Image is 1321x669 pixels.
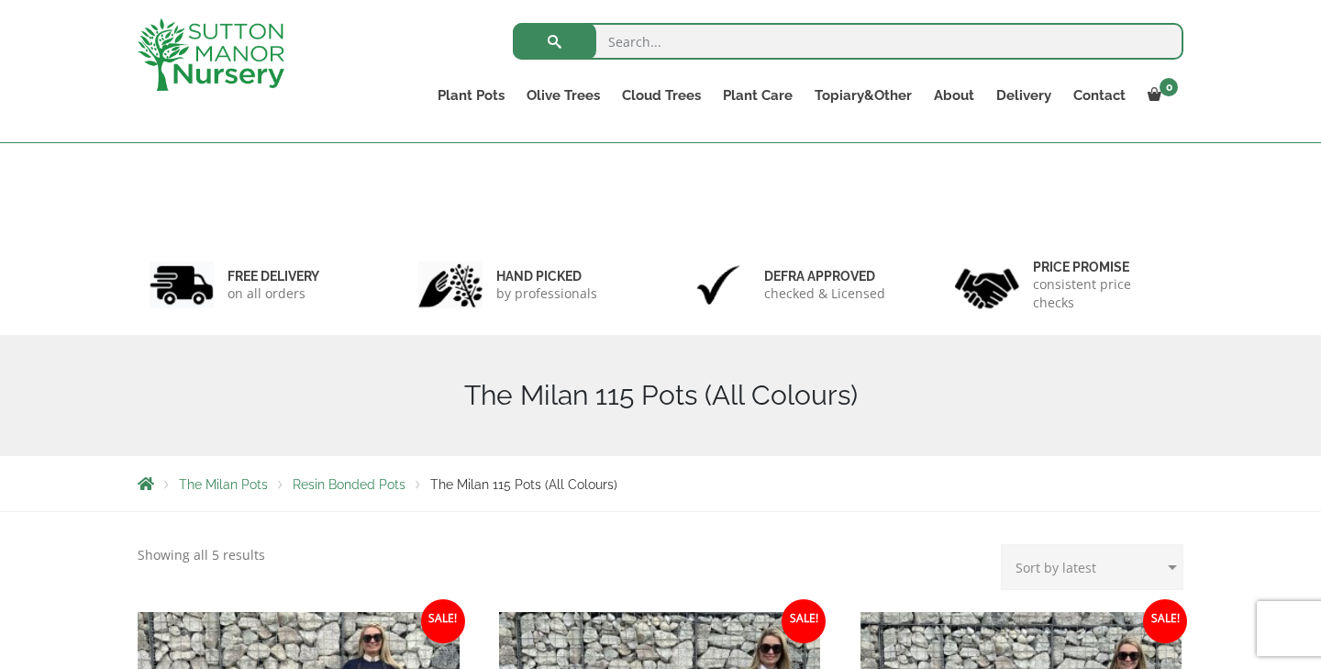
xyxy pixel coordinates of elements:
[764,284,885,303] p: checked & Licensed
[1033,259,1172,275] h6: Price promise
[985,83,1062,108] a: Delivery
[686,262,750,308] img: 3.jpg
[1062,83,1137,108] a: Contact
[293,477,405,492] a: Resin Bonded Pots
[1033,275,1172,312] p: consistent price checks
[712,83,804,108] a: Plant Care
[138,544,265,566] p: Showing all 5 results
[496,268,597,284] h6: hand picked
[421,599,465,643] span: Sale!
[1137,83,1183,108] a: 0
[955,257,1019,313] img: 4.jpg
[764,268,885,284] h6: Defra approved
[516,83,611,108] a: Olive Trees
[138,476,1183,491] nav: Breadcrumbs
[418,262,483,308] img: 2.jpg
[150,262,214,308] img: 1.jpg
[804,83,923,108] a: Topiary&Other
[138,18,284,91] img: logo
[923,83,985,108] a: About
[138,379,1183,412] h1: The Milan 115 Pots (All Colours)
[513,23,1183,60] input: Search...
[430,477,617,492] span: The Milan 115 Pots (All Colours)
[179,477,268,492] a: The Milan Pots
[228,268,319,284] h6: FREE DELIVERY
[228,284,319,303] p: on all orders
[782,599,826,643] span: Sale!
[1001,544,1183,590] select: Shop order
[496,284,597,303] p: by professionals
[611,83,712,108] a: Cloud Trees
[1160,78,1178,96] span: 0
[1143,599,1187,643] span: Sale!
[427,83,516,108] a: Plant Pots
